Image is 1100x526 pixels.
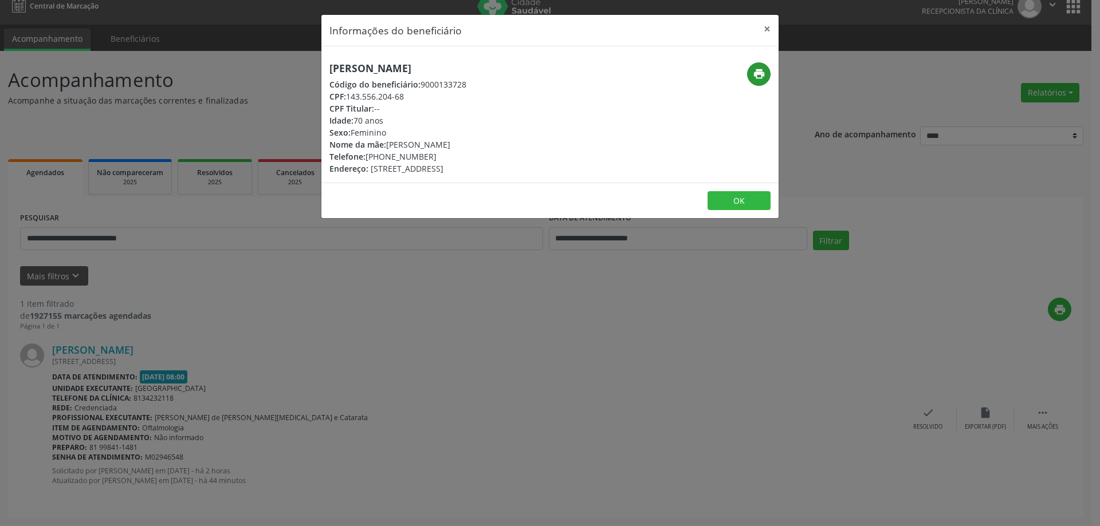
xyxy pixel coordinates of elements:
[753,68,765,80] i: print
[329,23,462,38] h5: Informações do beneficiário
[329,163,368,174] span: Endereço:
[747,62,771,86] button: print
[329,102,466,114] div: --
[756,15,779,43] button: Close
[329,103,374,114] span: CPF Titular:
[329,151,366,162] span: Telefone:
[329,139,466,151] div: [PERSON_NAME]
[329,114,466,126] div: 70 anos
[329,78,466,90] div: 9000133728
[329,79,421,90] span: Código do beneficiário:
[329,127,351,138] span: Sexo:
[329,151,466,163] div: [PHONE_NUMBER]
[329,139,386,150] span: Nome da mãe:
[329,126,466,139] div: Feminino
[329,115,353,126] span: Idade:
[371,163,443,174] span: [STREET_ADDRESS]
[708,191,771,211] button: OK
[329,90,466,102] div: 143.556.204-68
[329,62,466,74] h5: [PERSON_NAME]
[329,91,346,102] span: CPF:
